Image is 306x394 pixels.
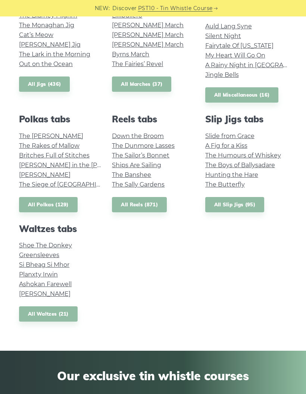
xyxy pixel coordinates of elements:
a: All Slip Jigs (95) [205,197,264,212]
h2: Reels tabs [112,114,194,125]
a: All Miscellaneous (16) [205,87,279,103]
a: [PERSON_NAME] March [112,31,184,38]
a: [PERSON_NAME] March [112,22,184,29]
a: The Rakes of Mallow [19,142,79,149]
a: Ashokan Farewell [19,281,72,288]
a: The Siege of [GEOGRAPHIC_DATA] [19,181,121,188]
a: The Banshee [112,171,151,178]
a: Si­ Bheag Si­ Mhor [19,261,69,268]
a: PST10 - Tin Whistle Course [138,4,213,13]
a: Jingle Bells [205,71,239,78]
a: All Reels (871) [112,197,167,212]
a: The Monaghan Jig [19,22,74,29]
a: Britches Full of Stitches [19,152,90,159]
a: The Fairies’ Revel [112,60,163,68]
a: The Sally Gardens [112,181,165,188]
span: NEW: [95,4,110,13]
a: A Fig for a Kiss [205,142,247,149]
h2: Waltzes tabs [19,223,101,234]
a: Byrns March [112,51,149,58]
a: [PERSON_NAME] Jig [19,41,81,48]
a: The Humours of Whiskey [205,152,281,159]
h2: Polkas tabs [19,114,101,125]
a: [PERSON_NAME] in the [PERSON_NAME] [19,162,143,169]
a: Auld Lang Syne [205,23,252,30]
a: [PERSON_NAME] [19,290,71,297]
a: Planxty Irwin [19,271,58,278]
a: The Boys of Ballysadare [205,162,275,169]
a: Slide from Grace [205,132,255,140]
a: [PERSON_NAME] [19,171,71,178]
a: All Polkas (129) [19,197,78,212]
a: Down the Broom [112,132,164,140]
a: Out on the Ocean [19,60,73,68]
a: Ships Are Sailing [112,162,161,169]
a: The Sailor’s Bonnet [112,152,169,159]
a: Silent Night [205,32,241,40]
a: All Marches (37) [112,76,171,92]
a: Greensleeves [19,251,59,259]
a: My Heart Will Go On [205,52,265,59]
a: The Lark in the Morning [19,51,90,58]
h2: Slip Jigs tabs [205,114,287,125]
a: [PERSON_NAME] March [112,41,184,48]
a: Cat’s Meow [19,31,53,38]
a: Fairytale Of [US_STATE] [205,42,274,49]
a: Hunting the Hare [205,171,258,178]
a: The [PERSON_NAME] [19,132,83,140]
span: Discover [112,4,137,13]
a: The Butterfly [205,181,245,188]
a: All Waltzes (21) [19,306,78,322]
a: All Jigs (436) [19,76,70,92]
a: Shoe The Donkey [19,242,72,249]
a: The Dunmore Lasses [112,142,175,149]
span: Our exclusive tin whistle courses [19,369,287,383]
